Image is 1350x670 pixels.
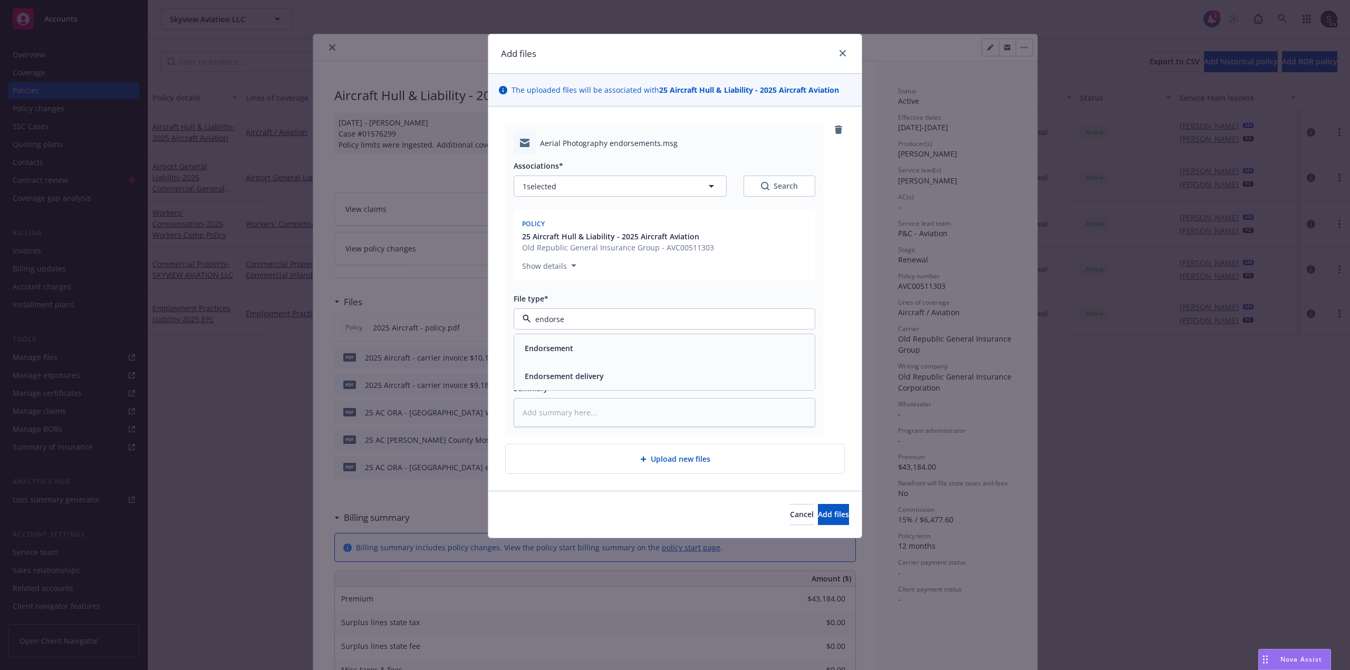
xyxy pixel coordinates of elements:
div: Drag to move [1259,649,1272,669]
div: Upload new files [505,444,845,474]
button: Endorsement [525,343,573,354]
button: Endorsement delivery [525,371,604,382]
button: Nova Assist [1258,649,1331,670]
input: Filter by keyword [531,314,794,325]
span: Upload new files [651,453,710,464]
span: Nova Assist [1280,655,1322,664]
